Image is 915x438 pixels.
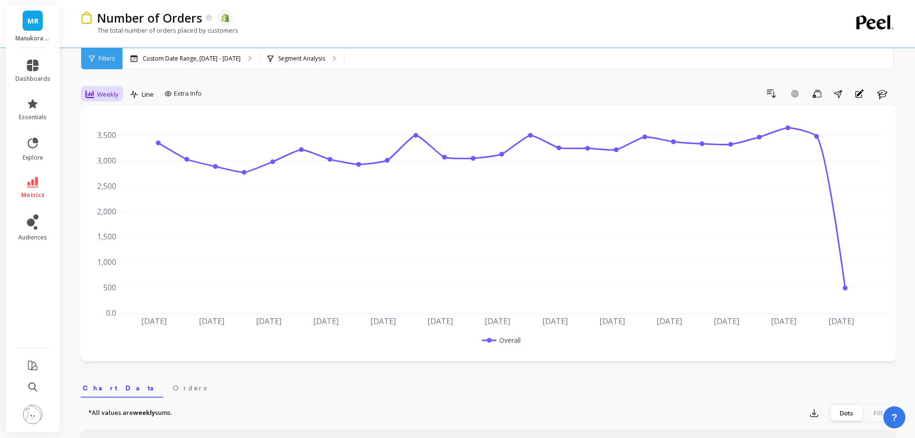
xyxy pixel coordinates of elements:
[23,405,42,424] img: profile picture
[278,55,325,63] p: Segment Analysis
[15,35,50,42] p: Manukora Peel report
[862,405,894,421] div: Fill
[133,408,155,417] strong: weekly
[83,383,161,393] span: Chart Data
[97,90,119,99] span: Weekly
[15,75,50,83] span: dashboards
[81,375,896,398] nav: Tabs
[143,55,241,63] p: Custom Date Range, [DATE] - [DATE]
[97,10,202,26] p: Number of Orders
[23,154,43,162] span: explore
[174,89,202,99] span: Extra Info
[98,55,115,63] span: Filters
[19,113,47,121] span: essentials
[18,234,47,241] span: audiences
[27,15,38,26] span: MR
[88,408,172,418] p: *All values are sums.
[81,12,92,24] img: header icon
[221,13,230,22] img: api.shopify.svg
[830,405,862,421] div: Dots
[142,90,154,99] span: Line
[173,383,207,393] span: Orders
[883,406,905,428] button: ?
[21,191,45,199] span: metrics
[81,26,238,35] p: The total number of orders placed by customers
[891,411,897,424] span: ?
